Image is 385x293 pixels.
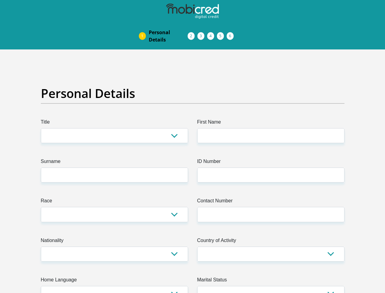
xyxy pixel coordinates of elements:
[197,168,344,183] input: ID Number
[197,158,344,168] label: ID Number
[41,168,188,183] input: Surname
[41,237,188,247] label: Nationality
[144,26,193,46] a: PersonalDetails
[197,128,344,143] input: First Name
[149,29,188,43] span: Personal Details
[41,118,188,128] label: Title
[166,4,219,19] img: mobicred logo
[197,207,344,222] input: Contact Number
[41,86,344,101] h2: Personal Details
[197,276,344,286] label: Marital Status
[197,118,344,128] label: First Name
[41,276,188,286] label: Home Language
[197,197,344,207] label: Contact Number
[197,237,344,247] label: Country of Activity
[41,197,188,207] label: Race
[41,158,188,168] label: Surname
